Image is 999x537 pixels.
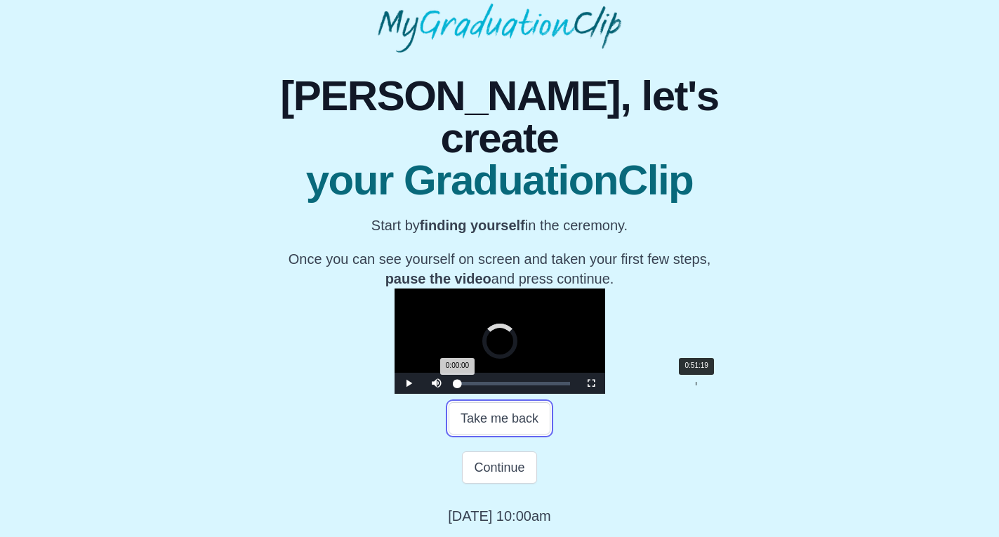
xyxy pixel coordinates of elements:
[449,402,550,435] button: Take me back
[250,75,750,159] span: [PERSON_NAME], let's create
[458,382,570,385] div: Progress Bar
[420,218,525,233] b: finding yourself
[395,289,605,394] div: Video Player
[448,506,550,526] p: [DATE] 10:00am
[395,373,423,394] button: Play
[250,249,750,289] p: Once you can see yourself on screen and taken your first few steps, and press continue.
[423,373,451,394] button: Mute
[250,159,750,201] span: your GraduationClip
[577,373,605,394] button: Fullscreen
[462,451,536,484] button: Continue
[385,271,491,286] b: pause the video
[250,216,750,235] p: Start by in the ceremony.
